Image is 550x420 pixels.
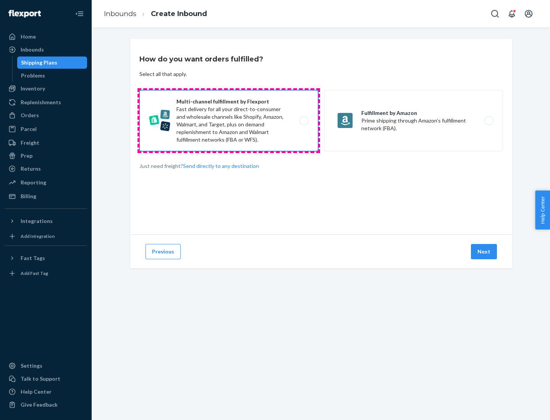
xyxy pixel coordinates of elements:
a: Shipping Plans [17,57,87,69]
a: Add Integration [5,230,87,242]
a: Returns [5,163,87,175]
a: Replenishments [5,96,87,108]
div: Returns [21,165,41,173]
a: Home [5,31,87,43]
div: Inventory [21,85,45,92]
div: Problems [21,72,45,79]
a: Billing [5,190,87,202]
a: Freight [5,137,87,149]
button: Next [471,244,497,259]
div: Help Center [21,388,52,396]
div: Parcel [21,125,37,133]
a: Settings [5,360,87,372]
div: Billing [21,192,36,200]
div: Talk to Support [21,375,60,383]
a: Create Inbound [151,10,207,18]
a: Problems [17,69,87,82]
button: Open account menu [521,6,536,21]
a: Parcel [5,123,87,135]
button: Open notifications [504,6,519,21]
a: Prep [5,150,87,162]
div: Fast Tags [21,254,45,262]
button: Send directly to any destination [183,162,259,170]
button: Close Navigation [72,6,87,21]
a: Orders [5,109,87,121]
div: Replenishments [21,99,61,106]
button: Open Search Box [487,6,503,21]
a: Reporting [5,176,87,189]
a: Inventory [5,82,87,95]
div: Orders [21,111,39,119]
a: Help Center [5,386,87,398]
a: Inbounds [5,44,87,56]
div: Home [21,33,36,40]
div: Select all that apply. [139,70,187,78]
a: Inbounds [104,10,136,18]
p: Just need freight? [139,162,259,170]
a: Add Fast Tag [5,267,87,279]
h3: How do you want orders fulfilled? [139,54,263,64]
img: Flexport logo [8,10,41,18]
div: Inbounds [21,46,44,53]
button: Previous [146,244,181,259]
button: Give Feedback [5,399,87,411]
div: Settings [21,362,42,370]
a: Talk to Support [5,373,87,385]
div: Add Fast Tag [21,270,48,276]
div: Reporting [21,179,46,186]
ol: breadcrumbs [98,3,213,25]
div: Integrations [21,217,53,225]
button: Help Center [535,191,550,229]
div: Give Feedback [21,401,58,409]
div: Prep [21,152,32,160]
div: Shipping Plans [21,59,57,66]
button: Integrations [5,215,87,227]
div: Freight [21,139,39,147]
button: Fast Tags [5,252,87,264]
div: Add Integration [21,233,55,239]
